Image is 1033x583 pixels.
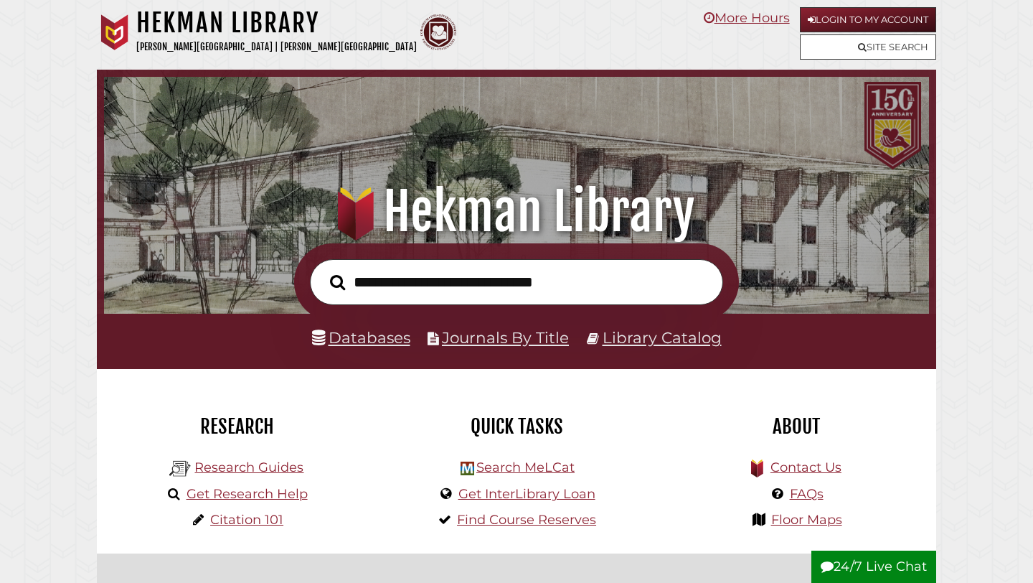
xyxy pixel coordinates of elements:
[169,458,191,480] img: Hekman Library Logo
[770,460,841,475] a: Contact Us
[457,512,596,528] a: Find Course Reserves
[108,414,366,439] h2: Research
[442,328,569,347] a: Journals By Title
[187,486,308,502] a: Get Research Help
[790,486,824,502] a: FAQs
[330,274,345,290] i: Search
[136,7,417,39] h1: Hekman Library
[97,14,133,50] img: Calvin University
[387,414,646,439] h2: Quick Tasks
[800,34,936,60] a: Site Search
[312,328,410,347] a: Databases
[461,462,474,475] img: Hekman Library Logo
[420,14,456,50] img: Calvin Theological Seminary
[800,7,936,32] a: Login to My Account
[120,180,914,243] h1: Hekman Library
[667,414,925,439] h2: About
[458,486,595,502] a: Get InterLibrary Loan
[323,271,352,294] button: Search
[194,460,303,475] a: Research Guides
[603,328,722,347] a: Library Catalog
[771,512,842,528] a: Floor Maps
[136,39,417,55] p: [PERSON_NAME][GEOGRAPHIC_DATA] | [PERSON_NAME][GEOGRAPHIC_DATA]
[476,460,575,475] a: Search MeLCat
[210,512,283,528] a: Citation 101
[704,10,790,26] a: More Hours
